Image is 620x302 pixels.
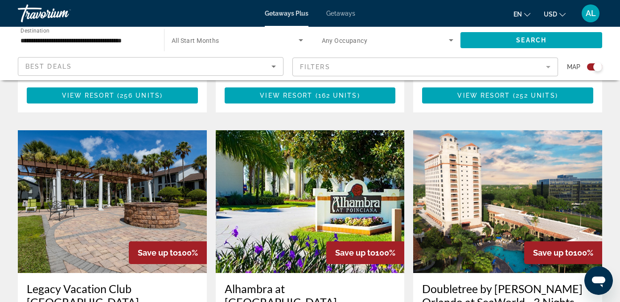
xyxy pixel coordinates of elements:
iframe: Button to launch messaging window [584,266,613,295]
span: View Resort [457,92,510,99]
mat-select: Sort by [25,61,276,72]
span: Destination [21,27,49,33]
a: Travorium [18,2,107,25]
span: Search [516,37,546,44]
span: View Resort [62,92,115,99]
div: 100% [129,241,207,264]
button: View Resort(162 units) [225,87,396,103]
button: Change currency [544,8,566,21]
img: 8614E01X.jpg [18,130,207,273]
span: Map [567,61,580,73]
span: ( ) [115,92,163,99]
span: Save up to [138,248,178,257]
img: RM14E01X.jpg [413,130,602,273]
span: ( ) [312,92,360,99]
span: Any Occupancy [322,37,368,44]
img: 4036O01X.jpg [216,130,405,273]
span: Save up to [335,248,375,257]
a: Getaways [326,10,355,17]
span: All Start Months [172,37,219,44]
span: 162 units [318,92,357,99]
a: Getaways Plus [265,10,308,17]
button: View Resort(252 units) [422,87,593,103]
span: View Resort [260,92,312,99]
button: User Menu [579,4,602,23]
button: Search [460,32,602,48]
span: AL [586,9,596,18]
span: USD [544,11,557,18]
div: 100% [326,241,404,264]
span: en [513,11,522,18]
span: ( ) [510,92,558,99]
div: 100% [524,241,602,264]
span: Best Deals [25,63,72,70]
button: Change language [513,8,530,21]
button: View Resort(256 units) [27,87,198,103]
span: Save up to [533,248,573,257]
button: Filter [292,57,558,77]
span: 256 units [120,92,160,99]
span: 252 units [516,92,555,99]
